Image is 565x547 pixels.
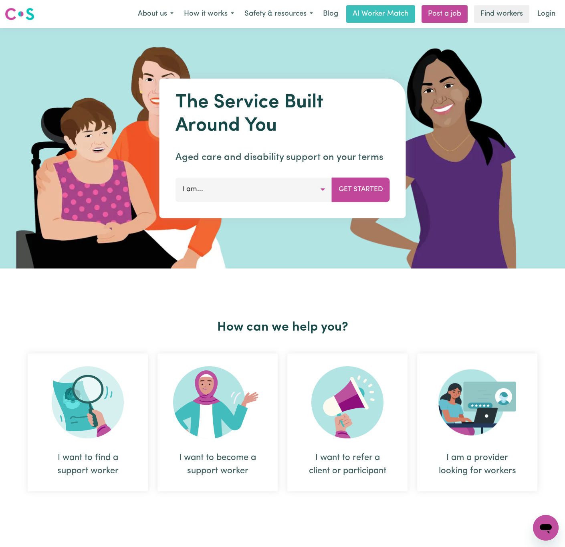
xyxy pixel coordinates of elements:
[23,320,542,335] h2: How can we help you?
[176,150,390,165] p: Aged care and disability support on your terms
[332,178,390,202] button: Get Started
[177,451,258,478] div: I want to become a support worker
[533,5,560,23] a: Login
[176,91,390,137] h1: The Service Built Around You
[422,5,468,23] a: Post a job
[311,366,383,438] img: Refer
[239,6,318,22] button: Safety & resources
[436,451,518,478] div: I am a provider looking for workers
[52,366,124,438] img: Search
[133,6,179,22] button: About us
[307,451,388,478] div: I want to refer a client or participant
[438,366,516,438] img: Provider
[533,515,559,541] iframe: Button to launch messaging window
[28,353,148,491] div: I want to find a support worker
[5,5,34,23] a: Careseekers logo
[287,353,408,491] div: I want to refer a client or participant
[346,5,415,23] a: AI Worker Match
[179,6,239,22] button: How it works
[5,7,34,21] img: Careseekers logo
[176,178,332,202] button: I am...
[173,366,262,438] img: Become Worker
[157,353,278,491] div: I want to become a support worker
[474,5,529,23] a: Find workers
[417,353,537,491] div: I am a provider looking for workers
[318,5,343,23] a: Blog
[47,451,129,478] div: I want to find a support worker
